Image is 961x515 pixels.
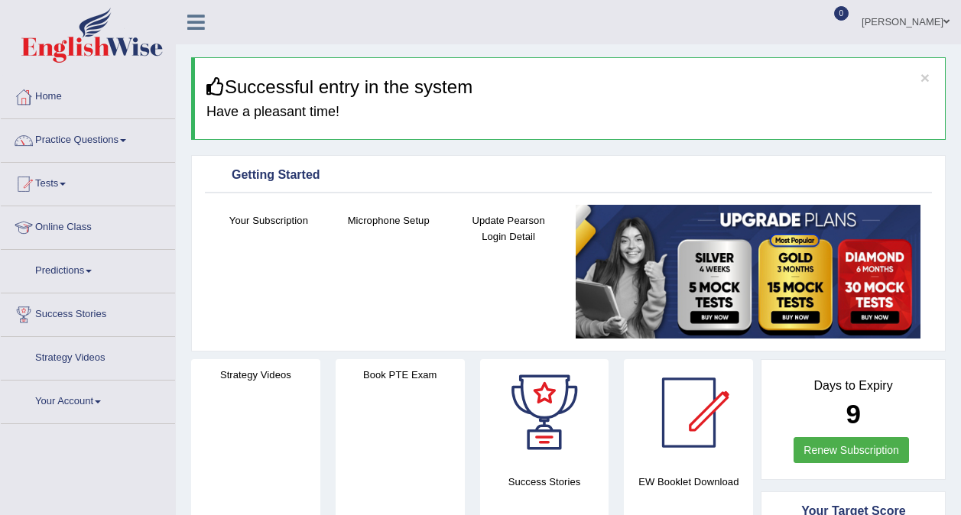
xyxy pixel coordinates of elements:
img: small5.jpg [576,205,920,338]
h4: Strategy Videos [191,367,320,383]
a: Your Account [1,381,175,419]
h4: EW Booklet Download [624,474,753,490]
a: Practice Questions [1,119,175,157]
a: Renew Subscription [794,437,909,463]
h4: Success Stories [480,474,609,490]
h4: Update Pearson Login Detail [456,212,561,245]
a: Predictions [1,250,175,288]
a: Strategy Videos [1,337,175,375]
b: 9 [846,399,860,429]
div: Getting Started [209,164,928,187]
h4: Days to Expiry [778,379,928,393]
a: Home [1,76,175,114]
span: 0 [834,6,849,21]
a: Tests [1,163,175,201]
a: Success Stories [1,293,175,332]
h3: Successful entry in the system [206,77,933,97]
h4: Have a pleasant time! [206,105,933,120]
h4: Book PTE Exam [336,367,465,383]
button: × [920,70,930,86]
a: Online Class [1,206,175,245]
h4: Your Subscription [216,212,321,228]
h4: Microphone Setup [336,212,441,228]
